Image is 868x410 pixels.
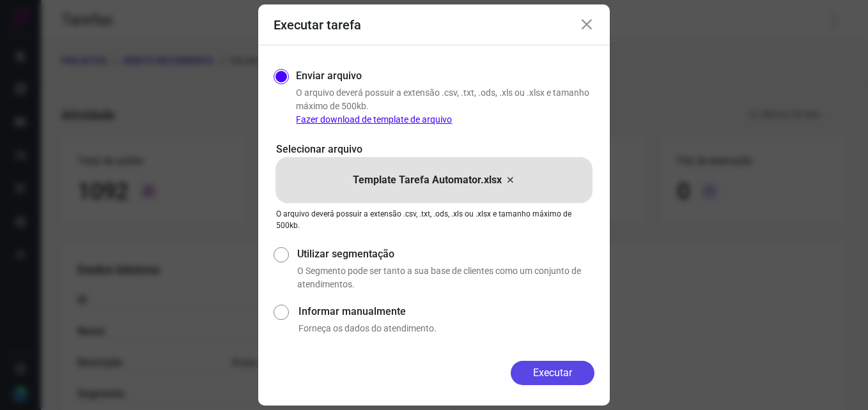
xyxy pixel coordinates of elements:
p: O arquivo deverá possuir a extensão .csv, .txt, .ods, .xls ou .xlsx e tamanho máximo de 500kb. [276,208,592,231]
p: Template Tarefa Automator.xlsx [353,172,502,188]
p: Selecionar arquivo [276,142,592,157]
p: Forneça os dados do atendimento. [298,322,594,335]
a: Fazer download de template de arquivo [296,114,452,125]
label: Utilizar segmentação [297,247,594,262]
label: Enviar arquivo [296,68,362,84]
p: O arquivo deverá possuir a extensão .csv, .txt, .ods, .xls ou .xlsx e tamanho máximo de 500kb. [296,86,594,126]
p: O Segmento pode ser tanto a sua base de clientes como um conjunto de atendimentos. [297,264,594,291]
button: Executar [511,361,594,385]
h3: Executar tarefa [274,17,361,33]
label: Informar manualmente [298,304,594,319]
